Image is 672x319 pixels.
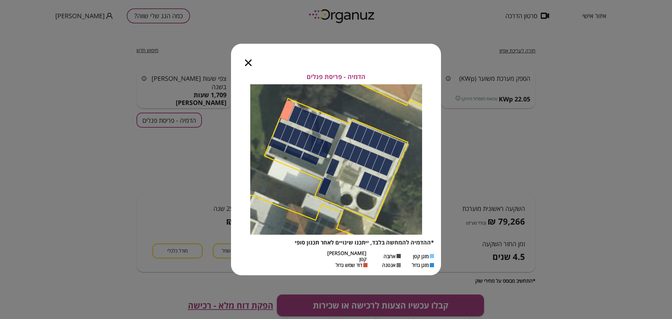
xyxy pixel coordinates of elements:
[413,253,429,259] span: מזגן קטן
[295,239,434,246] span: *ההדמיה להמחשה בלבד, ייתכנו שינויים לאחר תכנון סופי
[327,250,366,262] span: [PERSON_NAME] קטן
[382,262,395,268] span: אנטנה
[412,262,429,268] span: מזגן גדול
[250,84,422,235] img: Panels layout
[384,253,395,259] span: ארובה
[336,262,362,268] span: דוד שמש גדול
[307,73,365,81] span: הדמיה - פריסת פנלים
